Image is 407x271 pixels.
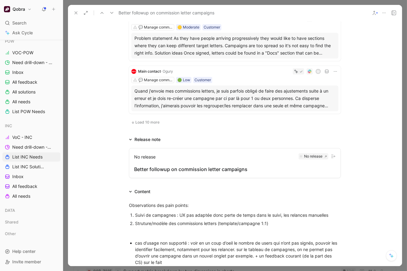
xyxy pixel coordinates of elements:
[2,121,60,201] div: INCVoC - INCNeed drill-down - INCList INC NeedsList INC SolutionsInboxAll feedbackAll needs
[2,257,60,266] div: Invite member
[2,217,60,227] div: Shared
[129,148,341,178] button: No releaseNo releaseBetter followup on commission letter campaigns
[129,202,341,208] div: Observations des pain points:
[2,192,60,201] a: All needs
[135,240,341,265] div: cas d’usage non supporté : voir en un coup d’oeil le nombre de users qui n’ont pas signés, pouvoi...
[2,206,60,215] div: DATA
[119,9,214,17] span: Better followup on commission letter campaigns
[12,183,37,189] span: All feedback
[134,35,335,57] div: Problem statement As they have people arriving progressively they would like to have sections whe...
[2,58,60,67] a: Need drill-down - POW
[2,97,60,106] a: All needs
[138,24,173,30] div: 💬 Manage commission letters
[2,152,60,162] a: List INC Needs
[2,217,60,228] div: Shared
[2,107,60,116] a: List POW Needs
[5,123,12,129] span: INC
[12,193,30,199] span: All needs
[2,182,60,191] a: All feedback
[2,121,60,130] div: INC
[2,133,60,142] a: VoC - INC
[2,229,60,240] div: Other
[2,172,60,181] a: Inbox
[131,69,136,74] img: logo
[134,87,335,109] div: Quand j'envoie mes commissions letters, je suis parfois obligé de faire des ajustements suite à u...
[5,38,14,44] span: POW
[2,87,60,97] a: All solutions
[12,109,45,115] span: List POW Needs
[126,188,153,195] div: Content
[4,6,10,12] img: Qobra
[138,69,161,74] span: Main contact
[12,69,24,75] span: Inbox
[12,29,33,36] span: Ask Cycle
[12,259,41,264] span: Invite member
[2,68,60,77] a: Inbox
[12,134,32,140] span: VoC - INC
[12,144,52,150] span: Need drill-down - INC
[2,247,60,256] div: Help center
[12,164,45,170] span: List INC Solutions
[2,18,60,28] div: Search
[134,166,336,173] div: Better followup on commission letter campaigns
[2,48,60,57] a: VOC-POW
[126,136,163,143] div: Release note
[194,77,211,83] div: Customer
[2,28,60,37] a: Ask Cycle
[134,153,156,161] div: No release
[12,174,24,180] span: Inbox
[2,36,60,116] div: POWVOC-POWNeed drill-down - POWInboxAll feedbackAll solutionsAll needsList POW Needs
[2,36,60,46] div: POW
[304,153,322,159] div: No release
[5,219,18,225] span: Shared
[5,207,15,213] span: DATA
[2,143,60,152] a: Need drill-down - INC
[204,24,220,30] div: Customer
[138,77,173,83] div: 💬 Manage commission letters
[2,206,60,217] div: DATA
[135,212,341,218] div: Suivi de campagnes : UX pas adaptée donc perte de temps dans le suivi, les relances manuelles
[12,249,36,254] span: Help center
[135,120,160,125] span: Load 10 more
[2,162,60,171] a: List INC Solutions
[2,78,60,87] a: All feedback
[5,231,16,237] span: Other
[12,59,53,66] span: Need drill-down - POW
[134,136,160,143] div: Release note
[12,50,33,56] span: VOC-POW
[12,19,26,27] span: Search
[316,70,320,74] div: n
[177,24,199,30] div: 🟡 Moderate
[177,77,190,83] div: 🟢 Low
[12,79,37,85] span: All feedback
[13,6,25,12] h1: Qobra
[129,119,162,126] button: Load 10 more
[2,229,60,238] div: Other
[135,220,341,227] div: Struture/modèle des commissions letters (template/campagne 1:1)
[12,154,43,160] span: List INC Needs
[12,99,30,105] span: All needs
[134,188,150,195] div: Content
[2,5,33,13] button: QobraQobra
[161,69,173,74] span: · Ogury
[12,89,36,95] span: All solutions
